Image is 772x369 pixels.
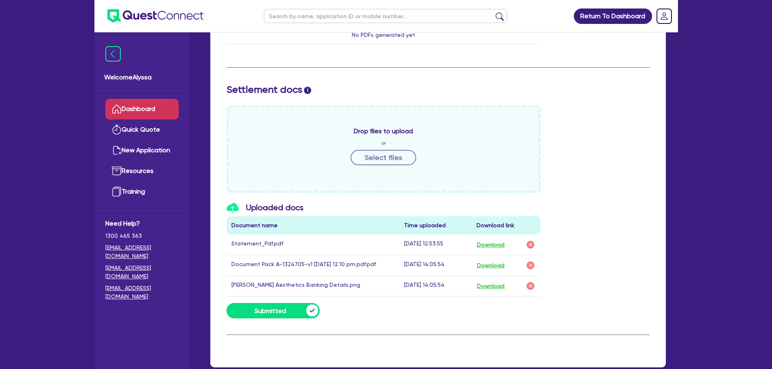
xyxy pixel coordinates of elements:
a: Quick Quote [105,119,179,140]
img: icon-menu-close [105,46,121,62]
img: delete-icon [526,281,535,291]
img: new-application [112,145,122,155]
a: [EMAIL_ADDRESS][DOMAIN_NAME] [105,243,179,260]
img: icon-upload [227,203,239,213]
button: Download [477,260,505,271]
a: Dropdown toggle [654,6,675,27]
span: Drop files to upload [354,126,413,136]
img: delete-icon [526,260,535,270]
span: or [381,139,386,147]
h3: Uploaded docs [227,203,541,213]
img: resources [112,166,122,176]
td: Document Pack A-1324705-v1 [DATE] 12.10 pm.pdf.pdf [227,255,400,276]
span: 1300 465 363 [105,232,179,240]
a: Dashboard [105,99,179,119]
img: quest-connect-logo-blue [107,9,203,23]
td: Statement_Pdf.pdf [227,235,400,255]
span: Need Help? [105,219,179,228]
td: [DATE] 14:05:54 [399,276,472,296]
h2: Settlement docs [227,84,650,96]
td: [DATE] 14:05:54 [399,255,472,276]
button: Download [477,239,505,250]
img: training [112,187,122,196]
img: quick-quote [112,125,122,134]
th: Document name [227,216,400,235]
a: Resources [105,161,179,181]
img: delete-icon [526,240,535,250]
a: Return To Dashboard [574,9,652,24]
span: Welcome Alyssa [104,73,180,82]
td: [DATE] 12:53:55 [399,235,472,255]
a: Training [105,181,179,202]
a: New Application [105,140,179,161]
button: Download [477,281,505,291]
input: Search by name, application ID or mobile number... [264,9,507,23]
span: i [304,87,311,94]
td: [PERSON_NAME] Aesthetics Banking Details.png [227,276,400,296]
a: [EMAIL_ADDRESS][DOMAIN_NAME] [105,264,179,281]
td: No PDFs generated yet [227,26,541,45]
button: Submitted [227,303,320,318]
button: Select files [351,150,416,165]
th: Download link [472,216,541,235]
th: Time uploaded [399,216,472,235]
a: [EMAIL_ADDRESS][DOMAIN_NAME] [105,284,179,301]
